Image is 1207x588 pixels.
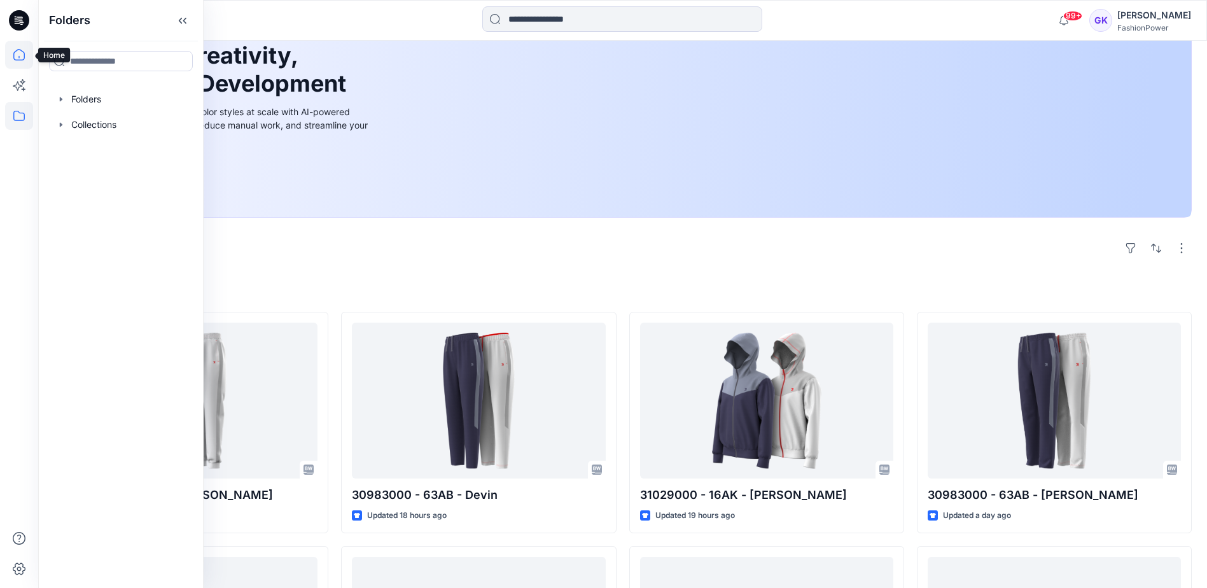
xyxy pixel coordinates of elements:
[928,486,1181,504] p: 30983000 - 63AB - [PERSON_NAME]
[928,323,1181,479] a: 30983000 - 63AB - Devin old
[85,105,371,145] div: Explore ideas faster and recolor styles at scale with AI-powered tools that boost creativity, red...
[943,509,1011,522] p: Updated a day ago
[53,284,1192,299] h4: Styles
[85,160,371,186] a: Discover more
[1117,8,1191,23] div: [PERSON_NAME]
[1063,11,1082,21] span: 99+
[367,509,447,522] p: Updated 18 hours ago
[640,323,893,479] a: 31029000 - 16AK - Derek
[640,486,893,504] p: 31029000 - 16AK - [PERSON_NAME]
[1089,9,1112,32] div: GK
[655,509,735,522] p: Updated 19 hours ago
[352,486,605,504] p: 30983000 - 63AB - Devin
[352,323,605,479] a: 30983000 - 63AB - Devin
[85,42,352,97] h1: Unleash Creativity, Speed Up Development
[1117,23,1191,32] div: FashionPower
